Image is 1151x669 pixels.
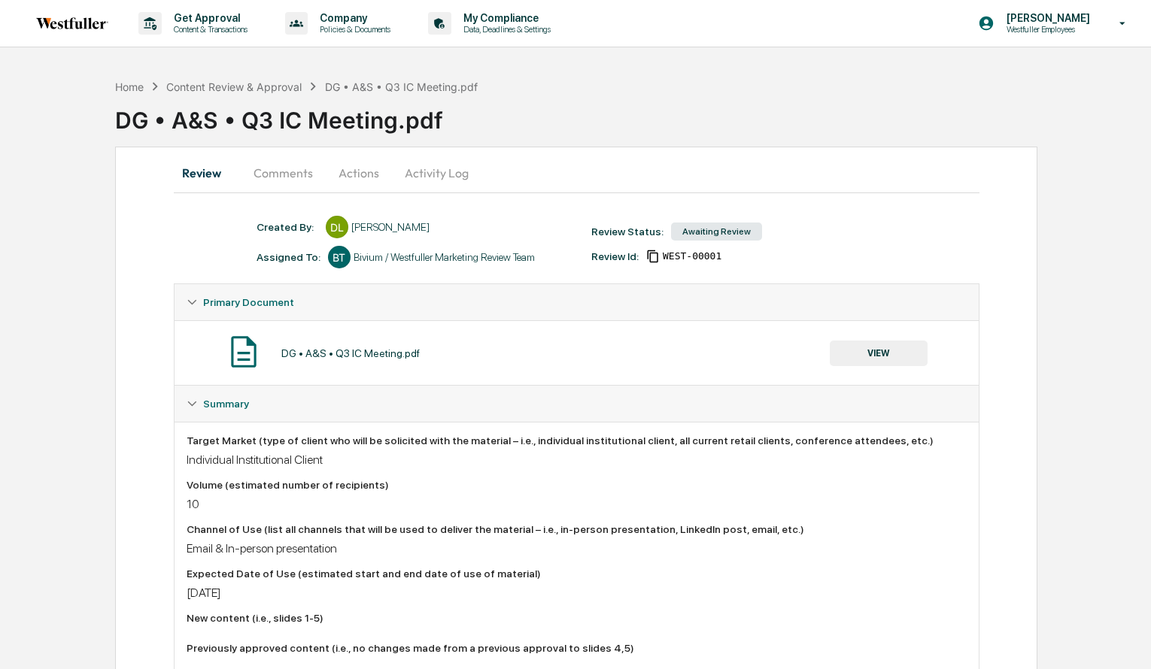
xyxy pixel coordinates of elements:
[325,155,393,191] button: Actions
[187,497,967,511] div: 10
[451,24,558,35] p: Data, Deadlines & Settings
[671,222,762,241] div: Awaiting Review
[351,221,430,233] div: [PERSON_NAME]
[995,12,1098,24] p: [PERSON_NAME]
[257,221,318,233] div: Created By: ‎ ‎
[308,24,398,35] p: Policies & Documents
[257,251,320,263] div: Assigned To:
[830,341,928,366] button: VIEW
[115,80,144,93] div: Home
[175,320,979,385] div: Primary Document
[174,155,979,191] div: secondary tabs example
[175,284,979,320] div: Primary Document
[203,296,294,308] span: Primary Document
[187,568,967,580] div: Expected Date of Use (estimated start and end date of use of material)
[308,12,398,24] p: Company
[325,80,478,93] div: DG • A&S • Q3 IC Meeting.pdf
[36,17,108,29] img: logo
[393,155,481,191] button: Activity Log
[187,586,967,600] div: [DATE]
[591,226,664,238] div: Review Status:
[326,216,348,238] div: DL
[175,386,979,422] div: Summary
[187,541,967,555] div: Email & In-person presentation
[203,398,249,410] span: Summary
[187,642,967,654] div: Previously approved content (i.e., no changes made from a previous approval to slides 4,5)
[187,453,967,467] div: Individual Institutional Client
[174,155,241,191] button: Review
[225,333,263,371] img: Document Icon
[162,24,255,35] p: Content & Transactions
[166,80,302,93] div: Content Review & Approval
[995,24,1098,35] p: Westfuller Employees
[663,250,721,262] span: f46340af-dbc5-4937-99e6-7f7f842b021a
[281,347,420,359] div: DG • A&S • Q3 IC Meeting.pdf
[328,246,351,268] div: BT
[591,250,639,262] div: Review Id:
[1103,619,1143,660] iframe: Open customer support
[451,12,558,24] p: My Compliance
[187,434,967,447] div: Target Market (type of client who will be solicited with the material – i.e., individual institut...
[241,155,325,191] button: Comments
[187,479,967,491] div: Volume (estimated number of recipients)
[187,523,967,535] div: Channel of Use (list all channels that will be used to deliver the material – i.e., in-person pre...
[115,95,1151,134] div: DG • A&S • Q3 IC Meeting.pdf
[187,612,967,624] div: New content (i.e., slides 1-5)
[162,12,255,24] p: Get Approval
[354,251,535,263] div: Bivium / Westfuller Marketing Review Team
